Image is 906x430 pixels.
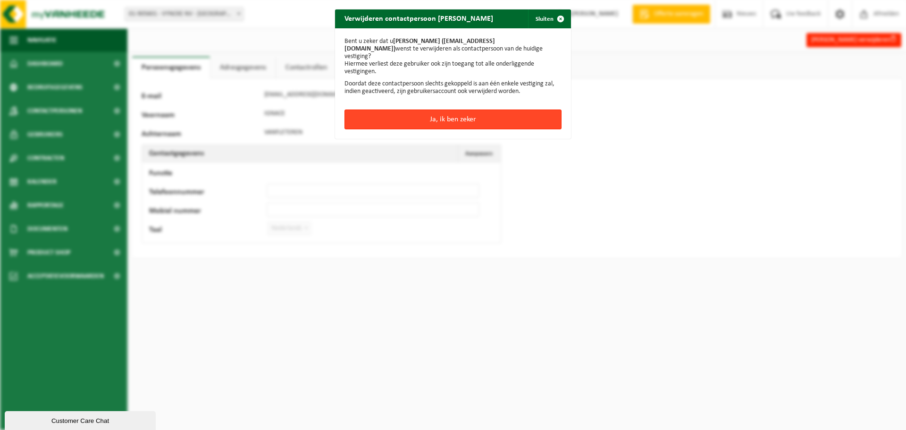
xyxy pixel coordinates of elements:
[344,38,495,52] strong: [PERSON_NAME] ([EMAIL_ADDRESS][DOMAIN_NAME])
[344,38,562,76] p: Bent u zeker dat u wenst te verwijderen als contactpersoon van de huidige vestiging? Hiermee verl...
[5,409,158,430] iframe: chat widget
[344,110,562,129] button: Ja, ik ben zeker
[344,80,562,95] p: Doordat deze contactpersoon slechts gekoppeld is aan één enkele vestiging zal, indien geactiveerd...
[335,9,503,27] h2: Verwijderen contactpersoon [PERSON_NAME]
[528,9,570,28] button: Sluiten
